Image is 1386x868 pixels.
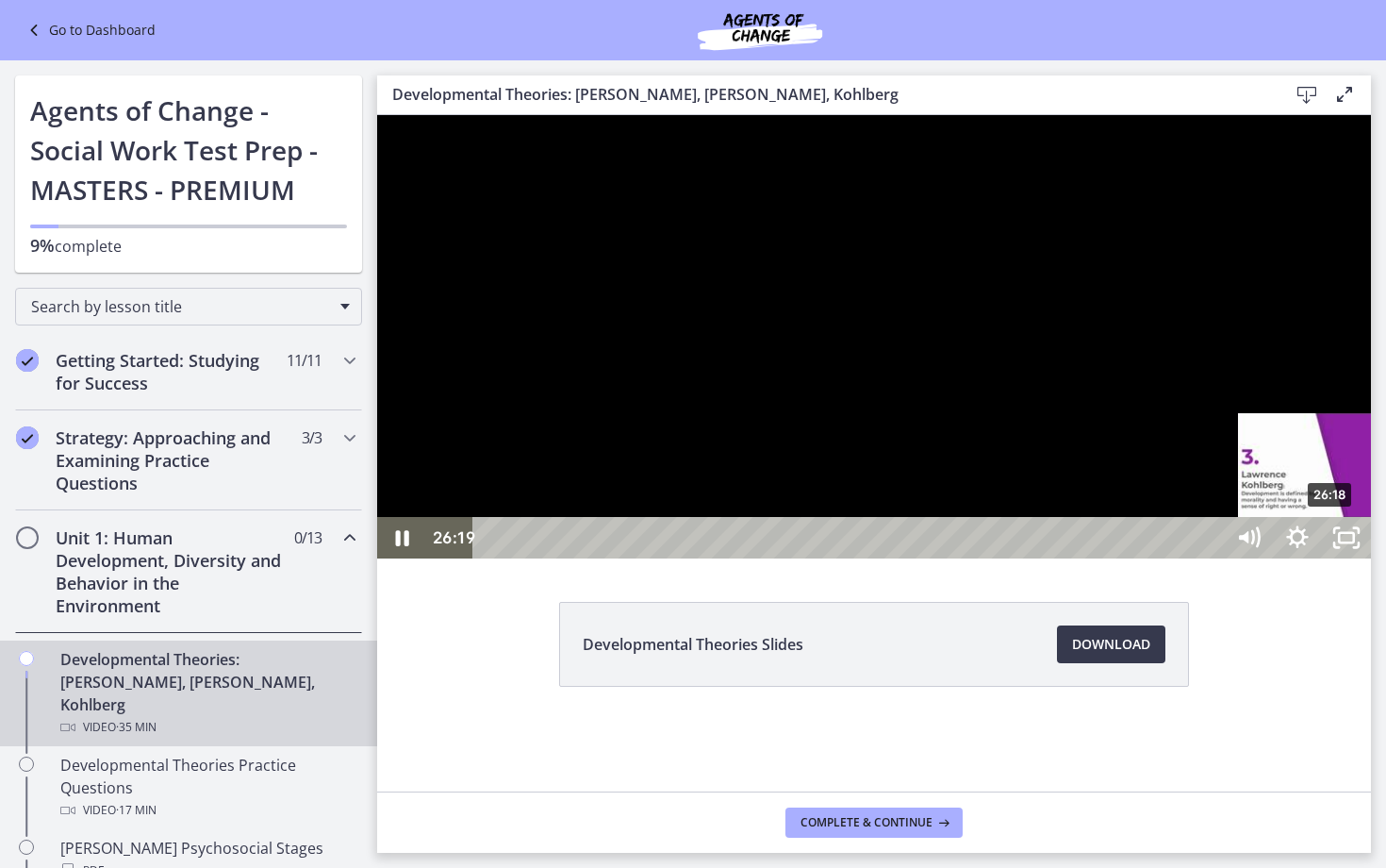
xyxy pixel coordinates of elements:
[785,808,963,838] button: Complete & continue
[392,83,1258,106] h3: Developmental Theories: [PERSON_NAME], [PERSON_NAME], Kohlberg
[56,426,286,494] h2: Strategy: Approaching and Examining Practice Questions
[647,8,873,53] img: Agents of Change
[60,648,355,739] div: Developmental Theories: [PERSON_NAME], [PERSON_NAME], Kohlberg
[377,115,1371,559] iframe: Video Lesson
[1072,633,1150,656] span: Download
[583,633,803,656] span: Developmental Theories Slides
[16,349,39,372] i: Completed
[60,754,355,822] div: Developmental Theories Practice Questions
[294,526,322,549] span: 0 / 13
[56,526,286,617] h2: Unit 1: Human Development, Diversity and Behavior in the Environment
[847,402,896,443] button: Mute
[31,296,331,317] span: Search by lesson title
[60,716,355,739] div: Video
[60,799,355,822] div: Video
[16,426,39,449] i: Completed
[287,349,322,372] span: 11 / 11
[23,19,156,42] a: Go to Dashboard
[1057,626,1165,663] a: Download
[896,402,945,443] button: Show settings menu
[15,288,362,325] div: Search by lesson title
[56,349,286,394] h2: Getting Started: Studying for Success
[302,426,322,449] span: 3 / 3
[800,815,932,830] span: Complete & continue
[116,716,157,739] span: · 35 min
[30,91,347,209] h1: Agents of Change - Social Work Test Prep - MASTERS - PREMIUM
[945,402,994,443] button: Unfullscreen
[116,799,157,822] span: · 17 min
[30,234,347,258] p: complete
[30,234,55,257] span: 9%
